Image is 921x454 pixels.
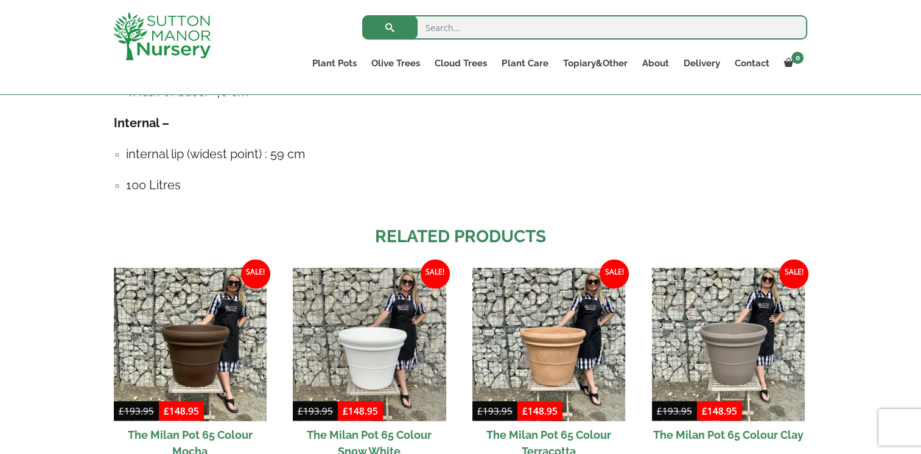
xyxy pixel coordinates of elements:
[634,55,676,72] a: About
[298,405,333,417] bdi: 193.95
[702,405,737,417] bdi: 148.95
[114,224,808,250] h2: Related products
[126,176,808,195] h4: 100 Litres
[657,405,692,417] bdi: 193.95
[421,259,450,288] span: Sale!
[522,405,528,417] span: £
[114,268,267,421] img: The Milan Pot 65 Colour Mocha
[293,268,446,421] img: The Milan Pot 65 Colour Snow White
[600,259,629,288] span: Sale!
[555,55,634,72] a: Topiary&Other
[164,405,169,417] span: £
[305,55,364,72] a: Plant Pots
[652,268,805,421] img: The Milan Pot 65 Colour Clay
[657,405,662,417] span: £
[676,55,727,72] a: Delivery
[477,405,483,417] span: £
[776,55,807,72] a: 0
[241,259,270,288] span: Sale!
[119,405,124,417] span: £
[298,405,303,417] span: £
[362,15,807,40] input: Search...
[477,405,513,417] bdi: 193.95
[472,268,625,421] img: The Milan Pot 65 Colour Terracotta
[652,268,805,448] a: Sale! The Milan Pot 65 Colour Clay
[727,55,776,72] a: Contact
[114,116,169,130] strong: Internal –
[702,405,707,417] span: £
[126,145,808,164] h4: internal lip (widest point) : 59 cm
[652,421,805,449] h2: The Milan Pot 65 Colour Clay
[791,52,804,64] span: 0
[364,55,427,72] a: Olive Trees
[779,259,808,288] span: Sale!
[494,55,555,72] a: Plant Care
[113,12,211,60] img: logo
[164,405,199,417] bdi: 148.95
[522,405,558,417] bdi: 148.95
[427,55,494,72] a: Cloud Trees
[343,405,348,417] span: £
[343,405,378,417] bdi: 148.95
[119,405,154,417] bdi: 193.95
